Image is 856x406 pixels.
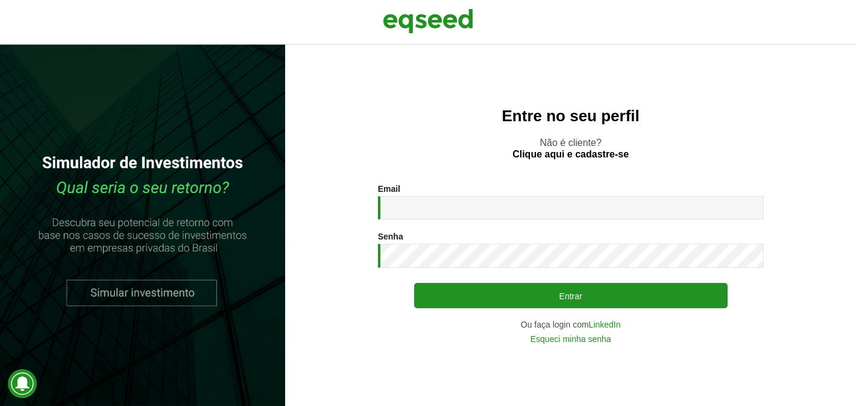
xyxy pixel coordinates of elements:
[512,150,629,159] a: Clique aqui e cadastre-se
[309,137,832,160] p: Não é cliente?
[589,320,621,329] a: LinkedIn
[383,6,473,36] img: EqSeed Logo
[378,185,400,193] label: Email
[414,283,728,308] button: Entrar
[530,335,611,343] a: Esqueci minha senha
[378,320,764,329] div: Ou faça login com
[378,232,403,241] label: Senha
[309,107,832,125] h2: Entre no seu perfil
